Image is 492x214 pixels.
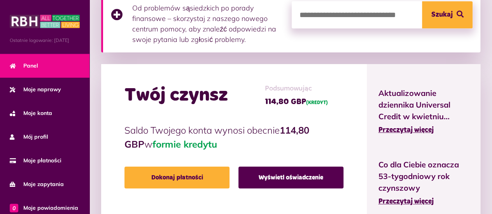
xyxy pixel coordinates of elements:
[259,174,323,181] font: Wyświetl oświadczenie
[378,160,459,193] font: Co dla Ciebie oznacza 53-tygodniowy rok czynszowy
[23,86,61,93] font: Moje naprawy
[422,1,473,28] button: Szukaj
[124,124,309,150] font: 114,80 GBP
[23,157,61,164] font: Moje płatności
[23,133,48,140] font: Mój profil
[378,87,469,136] a: Aktualizowanie dziennika Universal Credit w kwietniu... Przeczytaj więcej
[431,11,453,18] font: Szukaj
[23,62,38,69] font: Panel
[151,174,203,181] font: Dokonaj płatności
[378,198,434,205] font: Przeczytaj więcej
[10,14,80,29] img: MyRBH
[378,159,469,207] a: Co dla Ciebie oznacza 53-tygodniowy rok czynszowy Przeczytaj więcej
[306,101,328,105] font: (KREDYT)
[124,124,280,136] font: Saldo Twojego konta wynosi obecnie
[23,204,78,211] font: Moje powiadomienia
[238,167,343,188] a: Wyświetl oświadczenie
[124,86,228,104] font: Twój czynsz
[12,204,16,211] font: 0
[378,88,450,121] font: Aktualizowanie dziennika Universal Credit w kwietniu...
[23,110,52,117] font: Moje konta
[152,138,217,150] font: formie kredytu
[144,138,152,150] font: w
[124,167,229,188] a: Dokonaj płatności
[23,181,64,188] font: Moje zapytania
[265,85,312,92] font: Podsumowując
[265,98,306,106] font: 114,80 GBP
[378,127,434,134] font: Przeczytaj więcej
[132,3,276,44] font: Od problemów sąsiedzkich po porady finansowe – skorzystaj z naszego nowego centrum pomocy, aby zn...
[10,37,69,43] font: Ostatnie logowanie: [DATE]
